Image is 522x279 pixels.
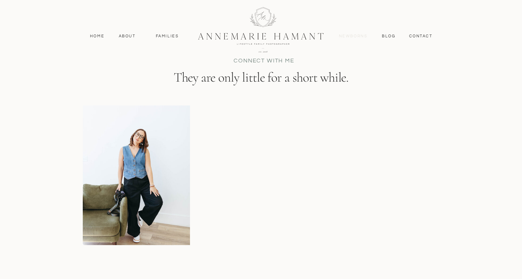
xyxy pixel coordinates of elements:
[118,33,136,39] a: About
[153,33,182,39] a: Families
[382,33,396,39] a: Blog
[407,33,435,39] a: contact
[329,14,412,47] a: Tips to Prepare Kids for Your [US_STATE] Family Photos
[338,33,368,39] a: Newborns
[108,14,191,34] a: Tips from a [PERSON_NAME] Beach Photographer
[136,70,386,86] p: They are only little for a short while.
[88,33,107,39] a: Home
